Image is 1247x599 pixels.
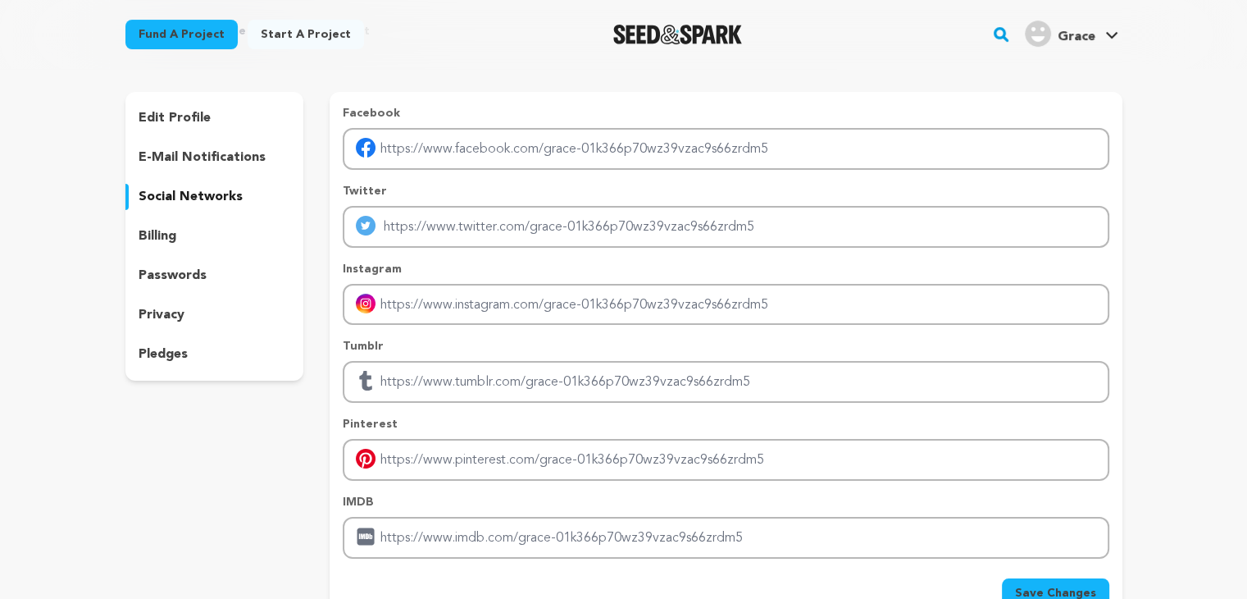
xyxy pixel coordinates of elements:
input: Enter instagram handle link [343,284,1108,326]
img: Seed&Spark Logo Dark Mode [613,25,742,44]
button: e-mail notifications [125,144,304,171]
img: twitter-mobile.svg [356,216,375,235]
div: Grace's Profile [1025,21,1095,47]
a: Seed&Spark Homepage [613,25,742,44]
p: Pinterest [343,416,1108,432]
button: social networks [125,184,304,210]
img: facebook-mobile.svg [356,138,375,158]
p: Tumblr [343,338,1108,354]
button: pledges [125,341,304,368]
input: Enter pinterest profile link [343,439,1108,481]
span: Grace [1058,30,1095,43]
button: edit profile [125,105,304,131]
input: Enter tubmlr profile link [343,361,1108,403]
p: Facebook [343,105,1108,121]
button: billing [125,223,304,249]
input: Enter IMDB profile link [343,517,1108,559]
p: Twitter [343,183,1108,199]
p: billing [139,226,176,246]
img: tumblr.svg [356,371,375,391]
img: instagram-mobile.svg [356,294,375,313]
p: Instagram [343,261,1108,277]
a: Start a project [248,20,364,49]
p: edit profile [139,108,211,128]
p: IMDB [343,494,1108,510]
img: imdb.svg [356,527,375,546]
p: e-mail notifications [139,148,266,167]
p: privacy [139,305,184,325]
img: pinterest-mobile.svg [356,449,375,469]
p: social networks [139,187,243,207]
a: Grace's Profile [1022,17,1122,47]
span: Grace's Profile [1022,17,1122,52]
button: passwords [125,263,304,289]
button: privacy [125,302,304,328]
p: pledges [139,345,188,364]
input: Enter twitter profile link [343,206,1108,248]
input: Enter facebook profile link [343,128,1108,170]
p: passwords [139,266,207,286]
img: user.png [1025,21,1051,47]
a: Fund a project [125,20,238,49]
